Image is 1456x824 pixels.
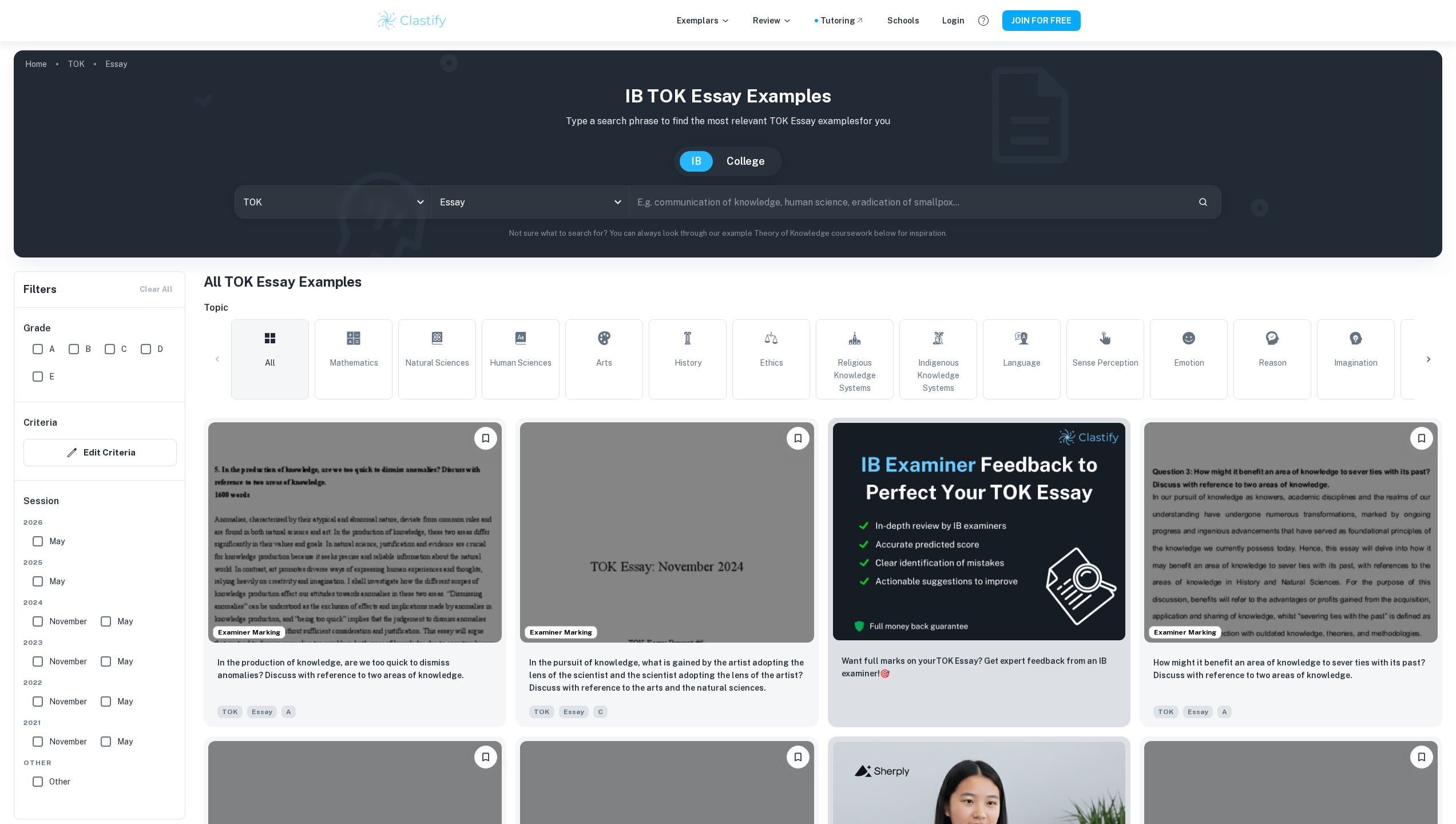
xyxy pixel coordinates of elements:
[1140,418,1442,727] a: Examiner MarkingPlease log in to bookmark exemplarsHow might it benefit an area of knowledge to s...
[23,678,177,688] span: 2022
[596,356,612,369] span: Arts
[265,356,275,369] span: All
[23,282,57,298] h6: Filters
[23,322,177,335] h6: Grade
[49,775,70,788] span: Other
[828,418,1130,727] a: ThumbnailWant full marks on yourTOK Essay? Get expert feedback from an IB examiner!
[529,656,804,694] p: In the pursuit of knowledge, what is gained by the artist adopting the lens of the scientist and ...
[49,370,54,383] span: E
[49,535,65,548] span: May
[515,418,818,727] a: Examiner MarkingPlease log in to bookmark exemplarsIn the pursuit of knowledge, what is gained by...
[23,416,57,430] h6: Criteria
[842,655,1117,680] p: Want full marks on your TOK Essay ? Get expert feedback from an IB examiner!
[1073,356,1138,369] span: Sense Perception
[23,557,177,568] span: 2025
[117,655,133,668] span: May
[887,14,919,27] a: Schools
[677,14,730,27] p: Exemplars
[14,50,1442,257] img: profile cover
[68,56,85,72] a: TOK
[23,114,1433,128] p: Type a search phrase to find the most relevant TOK Essay examples for you
[753,14,792,27] p: Review
[204,301,1442,315] h6: Topic
[213,627,285,637] span: Examiner Marking
[559,706,589,718] span: Essay
[405,356,469,369] span: Natural Sciences
[974,11,993,30] button: Help and Feedback
[23,228,1433,239] p: Not sure what to search for? You can always look through our example Theory of Knowledge coursewo...
[1002,10,1081,31] button: JOIN FOR FREE
[520,422,814,643] img: TOK Essay example thumbnail: In the pursuit of knowledge, what is gai
[235,186,432,218] div: TOK
[23,494,177,517] h6: Session
[25,56,47,72] a: Home
[208,422,502,643] img: TOK Essay example thumbnail: In the production of knowledge, are we t
[832,422,1126,641] img: Thumbnail
[204,271,1442,292] h1: All TOK Essay Examples
[49,735,87,748] span: November
[49,343,55,355] span: A
[23,637,177,648] span: 2023
[942,14,965,27] a: Login
[105,58,127,70] p: Essay
[121,343,127,355] span: C
[821,356,888,394] span: Religious Knowledge Systems
[23,718,177,728] span: 2021
[820,14,864,27] a: Tutoring
[904,356,972,394] span: Indigenous Knowledge Systems
[85,343,91,355] span: B
[49,615,87,628] span: November
[1153,656,1429,682] p: How might it benefit an area of knowledge to sever ties with its past? Discuss with reference to ...
[1334,356,1378,369] span: Imagination
[117,695,133,708] span: May
[247,706,277,718] span: Essay
[217,706,243,718] span: TOK
[760,356,783,369] span: Ethics
[23,82,1433,110] h1: IB TOK Essay examples
[680,151,713,172] button: IB
[1217,706,1232,718] span: A
[675,356,701,369] span: History
[474,746,497,768] button: Please log in to bookmark exemplars
[23,439,177,466] button: Edit Criteria
[1149,627,1221,637] span: Examiner Marking
[1259,356,1287,369] span: Reason
[490,356,552,369] span: Human Sciences
[157,343,163,355] span: D
[629,186,1189,218] input: E.g. communication of knowledge, human science, eradication of smallpox...
[787,427,810,450] button: Please log in to bookmark exemplars
[1410,427,1433,450] button: Please log in to bookmark exemplars
[49,695,87,708] span: November
[376,9,449,32] img: Clastify logo
[1144,422,1438,643] img: TOK Essay example thumbnail: How might it benefit an area of knowledg
[1410,746,1433,768] button: Please log in to bookmark exemplars
[117,615,133,628] span: May
[1153,706,1179,718] span: TOK
[593,706,608,718] span: C
[432,186,629,218] div: Essay
[49,575,65,588] span: May
[23,597,177,608] span: 2024
[1183,706,1213,718] span: Essay
[117,735,133,748] span: May
[204,418,506,727] a: Examiner MarkingPlease log in to bookmark exemplarsIn the production of knowledge, are we too qui...
[525,627,597,637] span: Examiner Marking
[880,669,890,678] span: 🎯
[23,517,177,528] span: 2026
[23,758,177,768] span: Other
[281,706,296,718] span: A
[1003,356,1041,369] span: Language
[474,427,497,450] button: Please log in to bookmark exemplars
[1193,192,1213,212] button: Search
[330,356,378,369] span: Mathematics
[715,151,776,172] button: College
[1174,356,1204,369] span: Emotion
[217,656,493,682] p: In the production of knowledge, are we too quick to dismiss anomalies? Discuss with reference to ...
[787,746,810,768] button: Please log in to bookmark exemplars
[529,706,554,718] span: TOK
